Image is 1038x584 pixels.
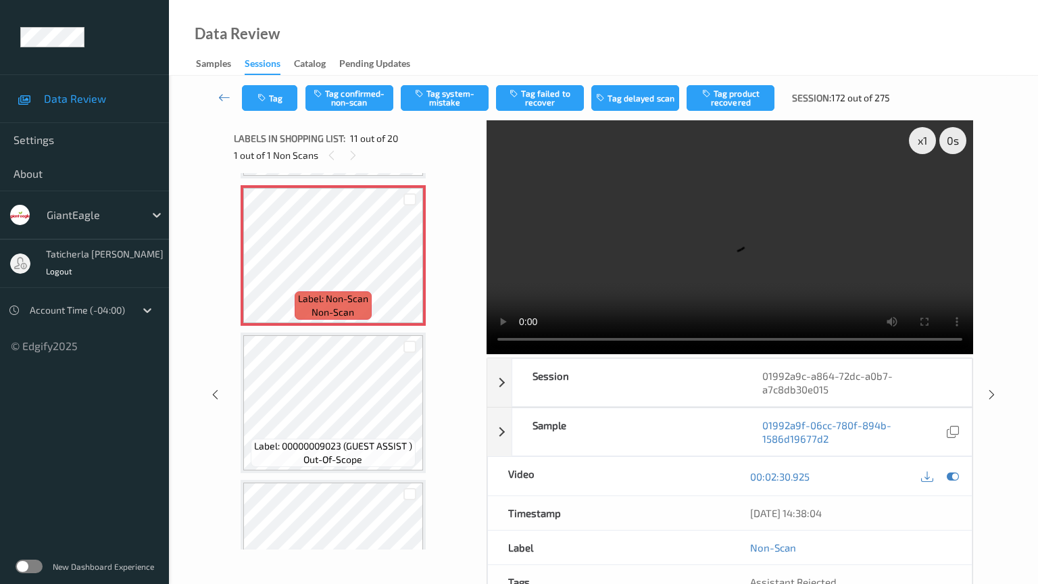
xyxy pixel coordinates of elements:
button: Tag system-mistake [401,85,489,111]
span: non-scan [312,306,354,319]
div: Sample [512,408,742,456]
div: Timestamp [488,496,730,530]
div: Video [488,457,730,495]
div: Samples [196,57,231,74]
span: Labels in shopping list: [234,132,345,145]
span: out-of-scope [303,453,362,466]
a: Pending Updates [339,55,424,74]
a: Non-Scan [750,541,796,554]
div: [DATE] 14:38:04 [750,506,951,520]
span: Session: [792,91,831,105]
span: Label: Non-Scan [298,292,368,306]
div: Session [512,359,742,406]
div: Session01992a9c-a864-72dc-a0b7-a7c8db30e015 [487,358,972,407]
a: Catalog [294,55,339,74]
button: Tag delayed scan [591,85,679,111]
button: Tag confirmed-non-scan [305,85,393,111]
span: Label: 00000009023 (GUEST ASSIST ) [254,439,412,453]
a: 00:02:30.925 [750,470,810,483]
div: Catalog [294,57,326,74]
div: Label [488,531,730,564]
div: x 1 [909,127,936,154]
div: Sample01992a9f-06cc-780f-894b-1586d19677d2 [487,408,972,456]
div: Pending Updates [339,57,410,74]
div: 0 s [939,127,966,154]
span: 11 out of 20 [350,132,398,145]
div: Sessions [245,57,280,75]
button: Tag [242,85,297,111]
span: 172 out of 275 [831,91,890,105]
button: Tag product recovered [687,85,774,111]
button: Tag failed to recover [496,85,584,111]
div: 1 out of 1 Non Scans [234,147,477,164]
div: Data Review [195,27,280,41]
a: Sessions [245,55,294,75]
a: 01992a9f-06cc-780f-894b-1586d19677d2 [762,418,943,445]
div: 01992a9c-a864-72dc-a0b7-a7c8db30e015 [742,359,972,406]
a: Samples [196,55,245,74]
